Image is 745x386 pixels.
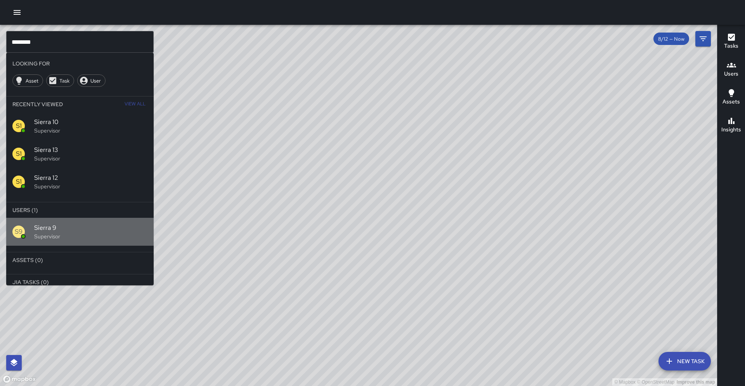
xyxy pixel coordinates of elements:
[653,36,689,42] span: 8/12 — Now
[717,28,745,56] button: Tasks
[34,117,147,127] span: Sierra 10
[6,218,154,246] div: S9Sierra 9Supervisor
[34,145,147,155] span: Sierra 13
[721,126,741,134] h6: Insights
[6,112,154,140] div: S1Sierra 10Supervisor
[34,183,147,190] p: Supervisor
[6,202,154,218] li: Users (1)
[717,84,745,112] button: Assets
[724,70,738,78] h6: Users
[658,352,711,370] button: New Task
[34,173,147,183] span: Sierra 12
[12,74,43,87] div: Asset
[6,140,154,168] div: S1Sierra 13Supervisor
[16,149,22,159] p: S1
[722,98,740,106] h6: Assets
[34,127,147,134] p: Supervisor
[724,42,738,50] h6: Tasks
[34,233,147,240] p: Supervisor
[21,78,43,84] span: Asset
[16,121,22,131] p: S1
[55,78,74,84] span: Task
[717,112,745,140] button: Insights
[15,227,23,236] p: S9
[16,177,22,186] p: S1
[34,223,147,233] span: Sierra 9
[86,78,105,84] span: User
[46,74,74,87] div: Task
[6,274,154,290] li: Jia Tasks (0)
[6,252,154,268] li: Assets (0)
[6,96,154,112] li: Recently Viewed
[695,31,711,47] button: Filters
[717,56,745,84] button: Users
[6,168,154,196] div: S1Sierra 12Supervisor
[123,96,147,112] button: View All
[34,155,147,162] p: Supervisor
[6,56,154,71] li: Looking For
[77,74,106,87] div: User
[125,98,146,110] span: View All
